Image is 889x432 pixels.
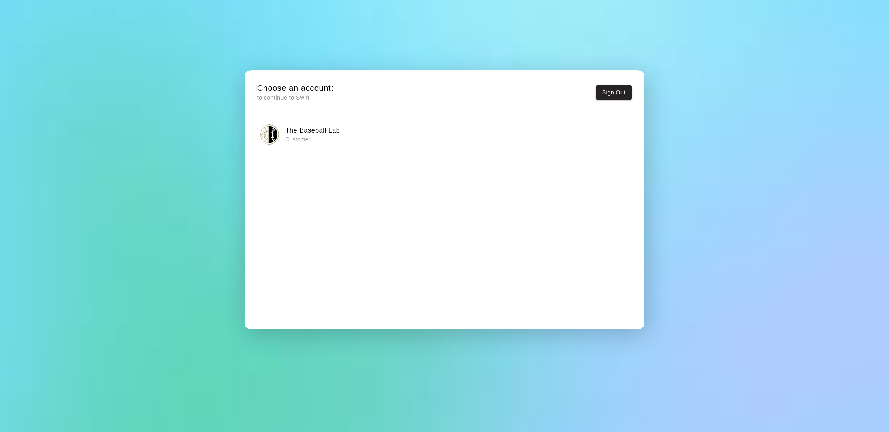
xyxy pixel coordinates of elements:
[286,135,340,143] p: Customer
[257,122,632,147] button: The Baseball LabThe Baseball Lab Customer
[257,94,334,102] p: to continue to Swift
[260,124,280,145] img: The Baseball Lab
[286,125,340,136] h6: The Baseball Lab
[257,83,334,94] h5: Choose an account:
[596,85,632,100] button: Sign Out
